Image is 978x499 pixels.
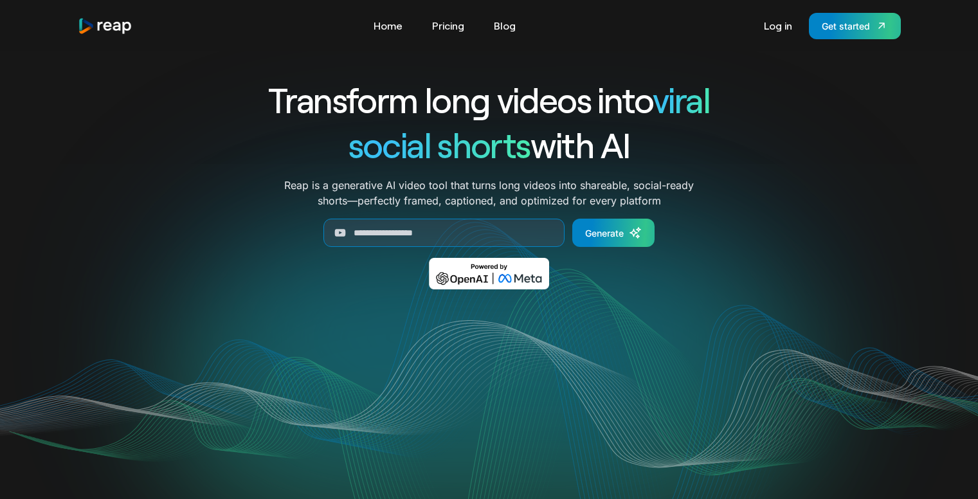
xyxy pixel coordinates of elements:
a: Pricing [426,15,471,36]
form: Generate Form [222,219,757,247]
span: viral [653,78,710,120]
div: Get started [822,19,870,33]
a: Log in [757,15,799,36]
a: Get started [809,13,901,39]
div: Generate [585,226,624,240]
a: Blog [487,15,522,36]
span: social shorts [349,123,530,165]
p: Reap is a generative AI video tool that turns long videos into shareable, social-ready shorts—per... [284,177,694,208]
img: Powered by OpenAI & Meta [429,258,549,289]
img: reap logo [78,17,133,35]
a: Generate [572,219,655,247]
a: home [78,17,133,35]
h1: with AI [222,122,757,167]
a: Home [367,15,409,36]
h1: Transform long videos into [222,77,757,122]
